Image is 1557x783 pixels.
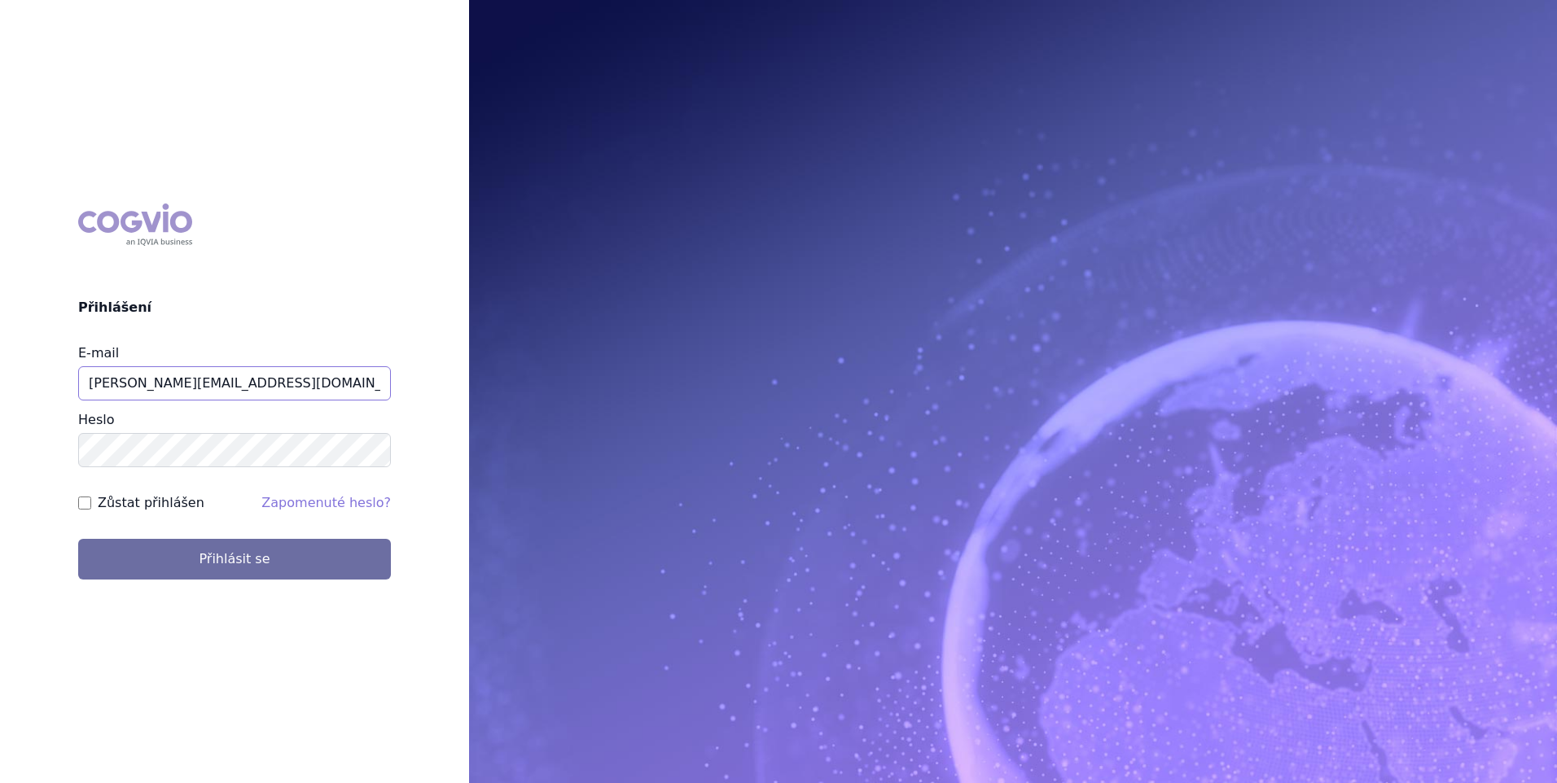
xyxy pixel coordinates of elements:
[98,493,204,513] label: Zůstat přihlášen
[78,412,114,427] label: Heslo
[78,298,391,317] h2: Přihlášení
[261,495,391,510] a: Zapomenuté heslo?
[78,539,391,580] button: Přihlásit se
[78,203,192,246] div: COGVIO
[78,345,119,361] label: E-mail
